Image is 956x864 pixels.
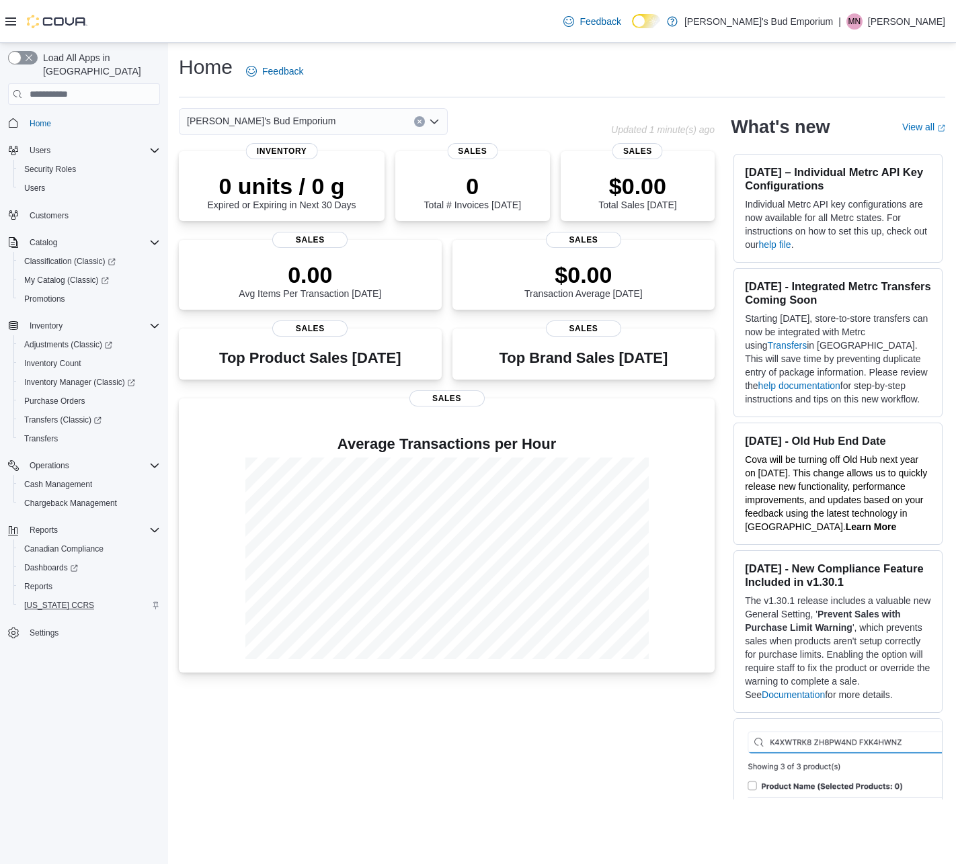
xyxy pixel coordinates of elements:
[24,544,104,554] span: Canadian Compliance
[19,476,97,492] a: Cash Management
[30,145,50,156] span: Users
[838,13,841,30] p: |
[19,272,160,288] span: My Catalog (Classic)
[19,495,160,511] span: Chargeback Management
[19,578,58,595] a: Reports
[868,13,945,30] p: [PERSON_NAME]
[524,261,643,288] p: $0.00
[24,294,65,304] span: Promotions
[30,237,57,248] span: Catalog
[13,179,165,198] button: Users
[745,198,931,251] p: Individual Metrc API key configurations are now available for all Metrc states. For instructions ...
[272,320,348,337] span: Sales
[24,339,112,350] span: Adjustments (Classic)
[24,256,116,267] span: Classification (Classic)
[19,291,160,307] span: Promotions
[24,562,78,573] span: Dashboards
[24,114,160,131] span: Home
[24,234,160,251] span: Catalog
[262,64,303,78] span: Feedback
[24,142,56,159] button: Users
[499,350,668,366] h3: Top Brand Sales [DATE]
[762,689,825,700] a: Documentation
[24,207,160,224] span: Customers
[24,498,117,509] span: Chargeback Management
[24,116,56,132] a: Home
[524,261,643,299] div: Transaction Average [DATE]
[745,279,931,306] h3: [DATE] - Integrated Metrc Transfers Coming Soon
[19,541,160,557] span: Canadian Compliance
[580,15,621,28] span: Feedback
[24,234,63,251] button: Catalog
[846,521,896,532] a: Learn More
[546,232,621,248] span: Sales
[424,173,521,210] div: Total # Invoices [DATE]
[8,107,160,677] nav: Complex example
[598,173,676,210] div: Total Sales [DATE]
[38,51,160,78] span: Load All Apps in [GEOGRAPHIC_DATA]
[429,116,440,127] button: Open list of options
[24,164,76,175] span: Security Roles
[187,113,335,129] span: [PERSON_NAME]'s Bud Emporium
[19,337,118,353] a: Adjustments (Classic)
[19,337,160,353] span: Adjustments (Classic)
[19,355,160,372] span: Inventory Count
[19,180,160,196] span: Users
[24,625,64,641] a: Settings
[30,320,63,331] span: Inventory
[13,373,165,392] a: Inventory Manager (Classic)
[768,340,807,351] a: Transfers
[30,460,69,471] span: Operations
[30,118,51,129] span: Home
[13,290,165,308] button: Promotions
[24,183,45,193] span: Users
[19,412,160,428] span: Transfers (Classic)
[24,581,52,592] span: Reports
[24,458,160,474] span: Operations
[19,253,160,269] span: Classification (Classic)
[3,456,165,475] button: Operations
[24,522,63,538] button: Reports
[684,13,833,30] p: [PERSON_NAME]'s Bud Emporium
[13,494,165,513] button: Chargeback Management
[414,116,425,127] button: Clear input
[745,165,931,192] h3: [DATE] – Individual Metrc API Key Configurations
[19,560,160,576] span: Dashboards
[3,623,165,642] button: Settings
[447,143,497,159] span: Sales
[745,454,927,532] span: Cova will be turning off Old Hub next year on [DATE]. This change allows us to quickly release ne...
[409,390,485,406] span: Sales
[30,628,58,638] span: Settings
[13,411,165,429] a: Transfers (Classic)
[19,161,160,177] span: Security Roles
[19,412,107,428] a: Transfers (Classic)
[24,624,160,641] span: Settings
[19,161,81,177] a: Security Roles
[902,122,945,132] a: View allExternal link
[24,318,68,334] button: Inventory
[937,124,945,132] svg: External link
[612,143,663,159] span: Sales
[24,142,160,159] span: Users
[13,335,165,354] a: Adjustments (Classic)
[19,374,141,390] a: Inventory Manager (Classic)
[731,116,830,138] h2: What's new
[179,54,233,81] h1: Home
[24,522,160,538] span: Reports
[19,291,71,307] a: Promotions
[239,261,381,299] div: Avg Items Per Transaction [DATE]
[24,433,58,444] span: Transfers
[3,521,165,539] button: Reports
[19,597,160,613] span: Washington CCRS
[13,429,165,448] button: Transfers
[13,252,165,271] a: Classification (Classic)
[13,354,165,373] button: Inventory Count
[745,609,900,633] strong: Prevent Sales with Purchase Limit Warning
[208,173,356,210] div: Expired or Expiring in Next 30 Days
[24,208,74,224] a: Customers
[13,160,165,179] button: Security Roles
[13,271,165,290] a: My Catalog (Classic)
[19,495,122,511] a: Chargeback Management
[598,173,676,200] p: $0.00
